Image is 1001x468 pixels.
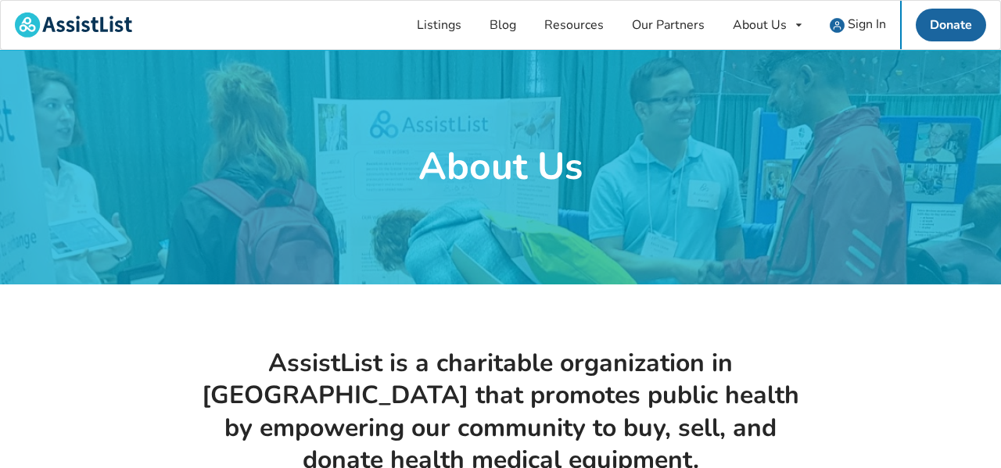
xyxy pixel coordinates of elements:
a: Blog [475,1,530,49]
span: Sign In [848,16,886,33]
a: Our Partners [618,1,719,49]
h1: About Us [418,143,583,191]
a: Resources [530,1,618,49]
a: user icon Sign In [816,1,900,49]
img: user icon [830,18,845,33]
img: assistlist-logo [15,13,132,38]
div: About Us [733,19,787,31]
a: Donate [916,9,986,41]
a: Listings [403,1,475,49]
